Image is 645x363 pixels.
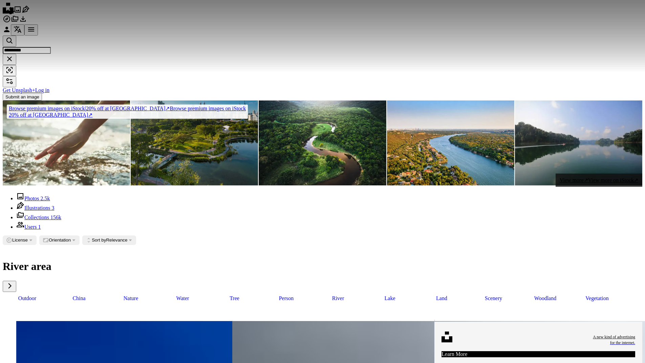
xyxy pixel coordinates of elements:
[515,100,642,185] img: Clear bright blue sky, sunny day with lake and reflection, panoramic landscape.
[9,106,170,111] span: 20% off at [GEOGRAPHIC_DATA] ↗
[3,36,642,76] form: Find visuals sitewide
[3,18,11,24] a: Explore
[3,100,252,123] a: Browse premium images on iStock|20% off at [GEOGRAPHIC_DATA]↗Browse premium images on iStock20% o...
[556,174,642,187] a: View more↗View more on iStock↗
[92,237,127,243] span: Relevance
[41,196,50,201] span: 2.5k
[3,93,42,100] button: Submit an image
[417,292,466,305] a: land
[3,100,130,185] img: Closeup hand woman touching water in the forest river in vacation with camping at morning. Lifest...
[262,292,311,305] a: person
[50,214,61,220] span: 156k
[92,237,106,243] span: Sort by
[19,18,27,24] a: Download History
[35,87,49,93] a: Log in
[593,334,635,346] span: A new kind of advertising for the internet.
[259,100,386,185] img: Mata Atlantica - Atlantic Forest in Brazil
[82,235,136,245] button: Sort byRelevance
[14,9,22,15] a: Photos
[573,292,622,305] a: vegetation
[560,177,588,183] span: View more ↗
[11,24,24,36] button: Language
[55,292,104,305] a: china
[3,65,16,76] button: Visual search
[3,29,11,35] a: Log in / Sign up
[16,205,54,211] a: Illustrations 3
[3,292,52,305] a: outdoor
[588,177,638,183] span: View more on iStock ↗
[49,237,71,243] span: Orientation
[521,292,570,305] a: woodland
[3,281,16,292] button: scroll list to the right
[106,292,155,305] a: nature
[16,224,41,230] a: Users 1
[16,214,61,220] a: Collections 156k
[16,196,50,201] a: Photos 2.5k
[51,205,54,211] span: 3
[387,100,514,185] img: luxury homes, Austin Texas, Colorado River, Mount Bonnell district, aerial
[3,54,16,65] button: Clear
[469,292,518,305] a: scenery
[3,260,642,273] h1: River area
[38,224,41,230] span: 1
[3,36,16,47] button: Search Unsplash
[3,9,14,15] a: Home — Unsplash
[3,76,16,87] button: Filters
[24,24,38,36] button: Menu
[9,106,86,111] span: Browse premium images on iStock |
[3,87,35,93] a: Get Unsplash+
[442,351,635,357] div: Learn More
[11,18,19,24] a: Collections
[22,9,30,15] a: Illustrations
[314,292,363,305] a: river
[158,292,207,305] a: water
[131,100,258,185] img: Kuala Lumpur's Titiwangsa recreational park
[365,292,414,305] a: lake
[210,292,259,305] a: tree
[12,237,28,243] span: License
[39,235,80,245] button: Orientation
[442,332,452,342] img: file-1631678316303-ed18b8b5cb9cimage
[3,235,37,245] button: License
